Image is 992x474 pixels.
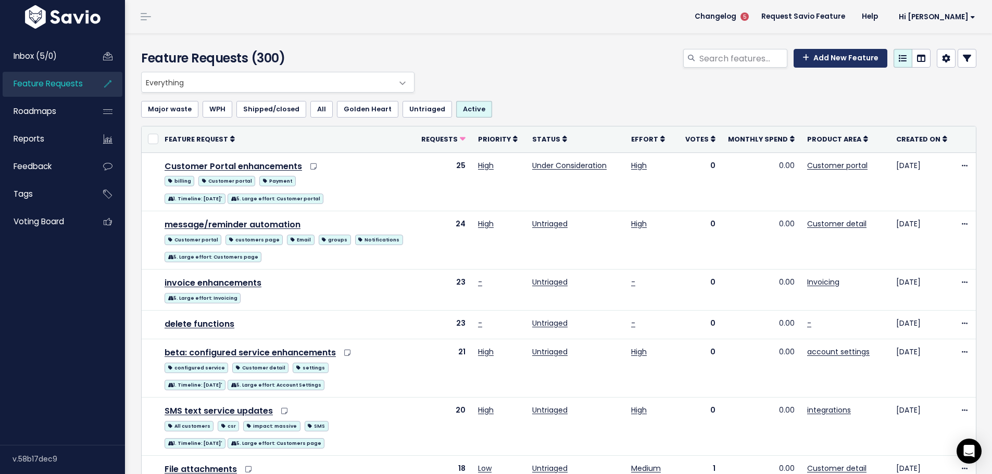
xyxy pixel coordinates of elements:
[890,339,953,398] td: [DATE]
[142,72,393,92] span: Everything
[698,49,787,68] input: Search features...
[807,134,868,144] a: Product Area
[807,347,870,357] a: account settings
[403,101,452,118] a: Untriaged
[225,235,283,245] span: customers page
[456,101,492,118] a: Active
[355,233,403,246] a: Notifications
[165,135,228,144] span: Feature Request
[293,363,328,373] span: settings
[165,174,194,187] a: billing
[243,419,300,432] a: impact: massive
[532,347,568,357] a: Untriaged
[165,252,261,262] span: 5. Large effort: Customers page
[3,44,86,68] a: Inbox (5/0)
[165,277,261,289] a: invoice enhancements
[722,211,801,269] td: 0.00
[232,363,288,373] span: Customer detail
[631,160,647,171] a: High
[631,134,665,144] a: Effort
[228,436,324,449] a: 5. Large effort: Customers page
[896,134,947,144] a: Created On
[165,235,221,245] span: Customer portal
[685,135,709,144] span: Votes
[165,233,221,246] a: Customer portal
[165,134,235,144] a: Feature Request
[415,152,472,211] td: 25
[679,339,722,398] td: 0
[631,277,635,287] a: -
[3,127,86,151] a: Reports
[141,49,409,68] h4: Feature Requests (300)
[165,363,228,373] span: configured service
[478,135,511,144] span: Priority
[165,438,225,449] span: 1. Timeline: [DATE]'
[890,152,953,211] td: [DATE]
[532,277,568,287] a: Untriaged
[141,101,976,118] ul: Filter feature requests
[685,134,715,144] a: Votes
[225,233,283,246] a: customers page
[896,135,940,144] span: Created On
[679,269,722,310] td: 0
[14,78,83,89] span: Feature Requests
[740,12,749,21] span: 5
[532,135,560,144] span: Status
[165,194,225,204] span: 1. Timeline: [DATE]'
[293,361,328,374] a: settings
[853,9,886,24] a: Help
[695,13,736,20] span: Changelog
[722,339,801,398] td: 0.00
[421,134,466,144] a: Requests
[236,101,306,118] a: Shipped/closed
[14,133,44,144] span: Reports
[12,445,125,472] div: v.58b17dec9
[722,152,801,211] td: 0.00
[165,361,228,374] a: configured service
[14,216,64,227] span: Voting Board
[165,380,225,390] span: 1. Timeline: [DATE]'
[165,291,241,304] a: 5. Large effort: Invoicing
[3,72,86,96] a: Feature Requests
[287,235,314,245] span: Email
[679,310,722,339] td: 0
[3,99,86,123] a: Roadmaps
[228,438,324,449] span: 5. Large effort: Customers page
[287,233,314,246] a: Email
[886,9,984,25] a: Hi [PERSON_NAME]
[532,463,568,473] a: Untriaged
[198,174,255,187] a: Customer portal
[218,421,239,431] span: csr
[203,101,232,118] a: WPH
[679,211,722,269] td: 0
[232,361,288,374] a: Customer detail
[631,318,635,328] a: -
[165,160,302,172] a: Customer Portal enhancements
[319,235,351,245] span: groups
[165,176,194,186] span: billing
[218,419,239,432] a: csr
[337,101,398,118] a: Golden Heart
[14,188,33,199] span: Tags
[631,463,661,473] a: Medium
[165,378,225,391] a: 1. Timeline: [DATE]'
[728,135,788,144] span: Monthly spend
[631,135,658,144] span: Effort
[807,135,861,144] span: Product Area
[228,380,324,390] span: 5. Large effort: Account Settings
[532,405,568,415] a: Untriaged
[807,277,839,287] a: Invoicing
[807,318,811,328] a: -
[532,160,607,171] a: Under Consideration
[165,318,234,330] a: delete functions
[794,49,887,68] a: Add New Feature
[141,72,415,93] span: Everything
[305,421,329,431] span: SMS
[305,419,329,432] a: SMS
[3,182,86,206] a: Tags
[310,101,333,118] a: All
[165,421,214,431] span: All customers
[22,5,103,29] img: logo-white.9d6f32f41409.svg
[631,347,647,357] a: High
[259,174,295,187] a: Payment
